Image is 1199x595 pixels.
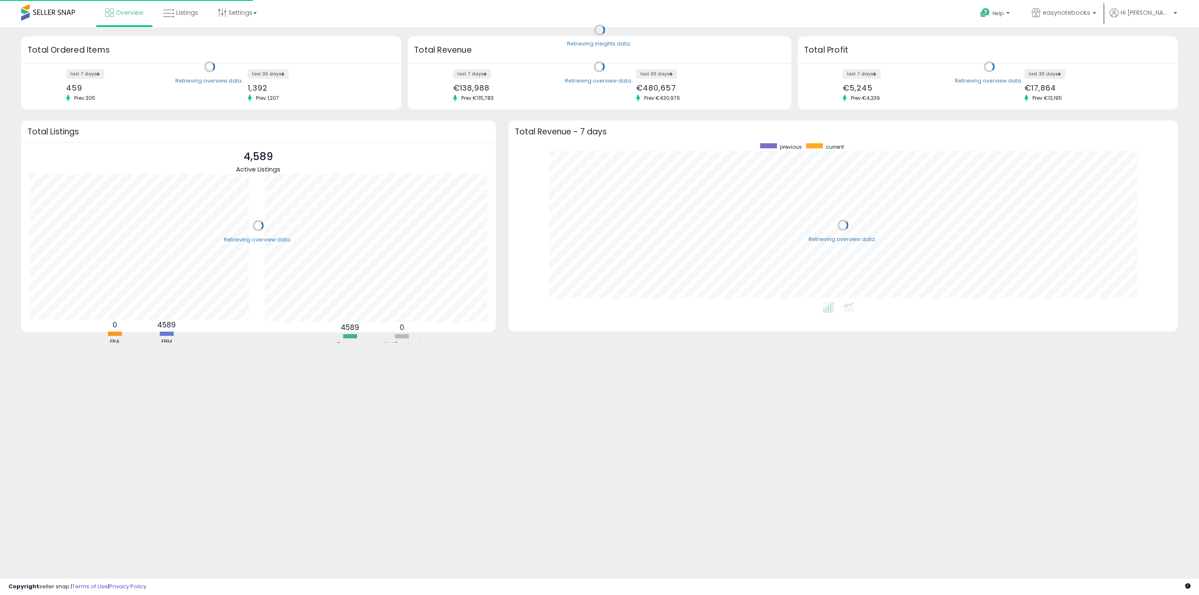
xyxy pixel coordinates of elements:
[992,10,1004,17] span: Help
[809,236,877,243] div: Retrieving overview data..
[224,236,293,244] div: Retrieving overview data..
[980,8,990,18] i: Get Help
[116,8,143,17] span: Overview
[955,77,1024,85] div: Retrieving overview data..
[1121,8,1171,17] span: Hi [PERSON_NAME]
[1043,8,1090,17] span: easynotebooks
[973,1,1018,27] a: Help
[175,77,244,85] div: Retrieving overview data..
[565,77,634,85] div: Retrieving overview data..
[176,8,198,17] span: Listings
[1110,8,1177,27] a: Hi [PERSON_NAME]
